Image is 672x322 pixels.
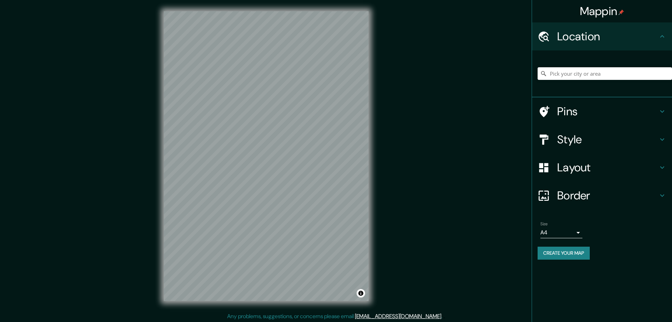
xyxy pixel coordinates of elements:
[557,104,658,118] h4: Pins
[557,189,658,203] h4: Border
[357,289,365,297] button: Toggle attribution
[557,132,658,146] h4: Style
[540,227,582,238] div: A4
[355,313,441,320] a: [EMAIL_ADDRESS][DOMAIN_NAME]
[532,153,672,181] div: Layout
[443,312,445,321] div: .
[164,11,369,301] canvas: Map
[538,247,590,260] button: Create your map
[532,22,672,50] div: Location
[532,125,672,153] div: Style
[557,160,658,174] h4: Layout
[227,312,442,321] p: Any problems, suggestions, or concerns please email .
[540,221,548,227] label: Size
[532,181,672,210] div: Border
[580,4,624,18] h4: Mappin
[557,29,658,43] h4: Location
[532,97,672,125] div: Pins
[610,295,664,314] iframe: Help widget launcher
[442,312,443,321] div: .
[618,9,624,15] img: pin-icon.png
[538,67,672,80] input: Pick your city or area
